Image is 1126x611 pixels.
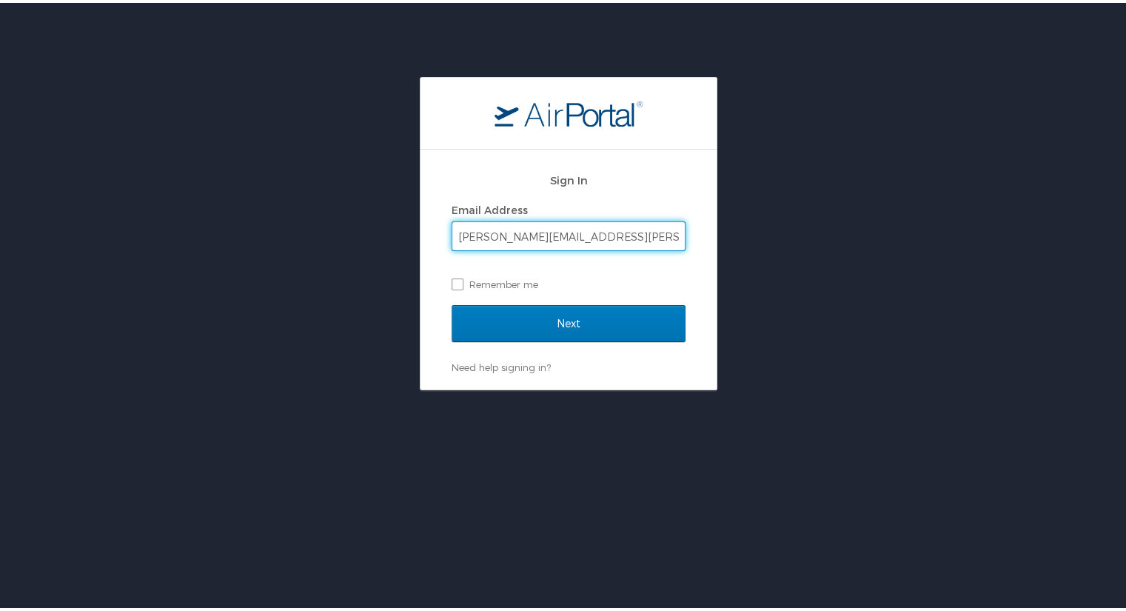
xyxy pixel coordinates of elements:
[452,270,686,293] label: Remember me
[452,169,686,186] h2: Sign In
[452,201,528,213] label: Email Address
[495,97,643,124] img: logo
[452,302,686,339] input: Next
[452,358,551,370] a: Need help signing in?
